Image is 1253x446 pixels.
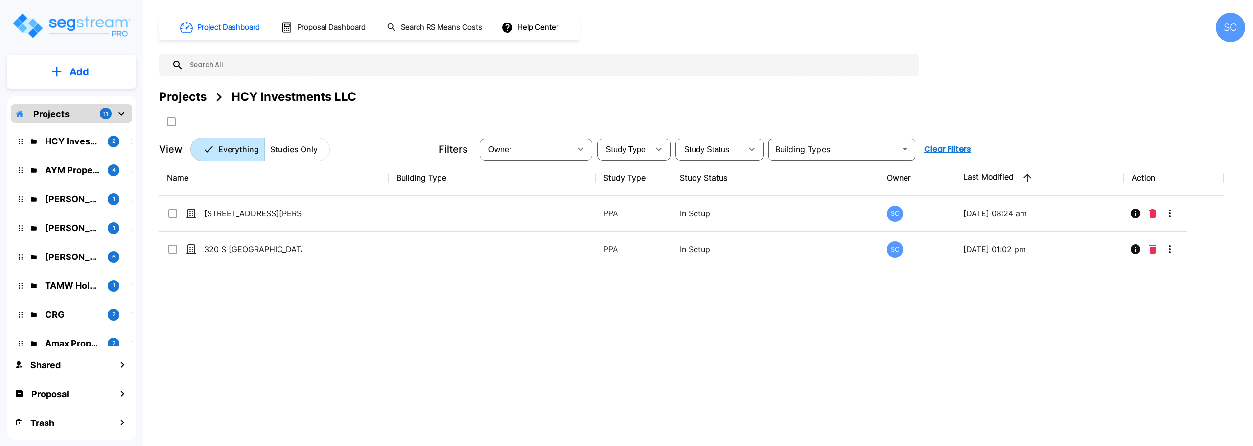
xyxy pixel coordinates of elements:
[963,243,1116,255] p: [DATE] 01:02 pm
[264,138,330,161] button: Studies Only
[112,310,116,319] p: 2
[30,416,54,429] h1: Trash
[1160,239,1180,259] button: More-Options
[270,143,318,155] p: Studies Only
[1216,13,1245,42] div: SC
[771,142,896,156] input: Building Types
[45,192,100,206] p: Mike Powell
[887,241,903,258] div: SC
[963,208,1116,219] p: [DATE] 08:24 am
[45,308,100,321] p: CRG
[677,136,742,163] div: Select
[204,243,302,255] p: 320 S [GEOGRAPHIC_DATA]
[606,145,646,154] span: Study Type
[1160,204,1180,223] button: More-Options
[159,160,389,196] th: Name
[232,88,356,106] div: HCY Investments LLC
[162,112,181,132] button: SelectAll
[1126,204,1145,223] button: Info
[596,160,672,196] th: Study Type
[488,145,512,154] span: Owner
[1145,239,1160,259] button: Delete
[112,339,116,348] p: 2
[920,140,975,159] button: Clear Filters
[103,110,108,118] p: 11
[401,22,482,33] h1: Search RS Means Costs
[70,65,89,79] p: Add
[499,18,562,37] button: Help Center
[45,337,100,350] p: Amax Properties
[218,143,259,155] p: Everything
[599,136,649,163] div: Select
[33,107,70,120] p: Projects
[112,166,116,174] p: 4
[1145,204,1160,223] button: Delete
[7,58,136,86] button: Add
[898,142,912,156] button: Open
[45,164,100,177] p: AYM Properties
[190,138,265,161] button: Everything
[482,136,571,163] div: Select
[680,208,871,219] p: In Setup
[879,160,955,196] th: Owner
[31,387,69,400] h1: Proposal
[45,221,100,235] p: Brandon Monsanto
[112,253,116,261] p: 6
[113,282,115,290] p: 1
[603,243,664,255] p: PPA
[45,250,100,263] p: Jordan Johnson
[297,22,366,33] h1: Proposal Dashboard
[113,195,115,203] p: 1
[672,160,879,196] th: Study Status
[204,208,302,219] p: [STREET_ADDRESS][PERSON_NAME]
[383,18,487,37] button: Search RS Means Costs
[389,160,595,196] th: Building Type
[45,135,100,148] p: HCY Investments LLC
[30,358,61,372] h1: Shared
[176,17,265,38] button: Project Dashboard
[190,138,330,161] div: Platform
[1124,160,1223,196] th: Action
[603,208,664,219] p: PPA
[439,142,468,157] p: Filters
[159,88,207,106] div: Projects
[112,137,116,145] p: 2
[680,243,871,255] p: In Setup
[1126,239,1145,259] button: Info
[197,22,260,33] h1: Project Dashboard
[684,145,730,154] span: Study Status
[887,206,903,222] div: SC
[955,160,1124,196] th: Last Modified
[277,17,371,38] button: Proposal Dashboard
[184,54,914,76] input: Search All
[45,279,100,292] p: TAMW Holdings LLC
[159,142,183,157] p: View
[113,224,115,232] p: 1
[11,12,131,40] img: Logo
